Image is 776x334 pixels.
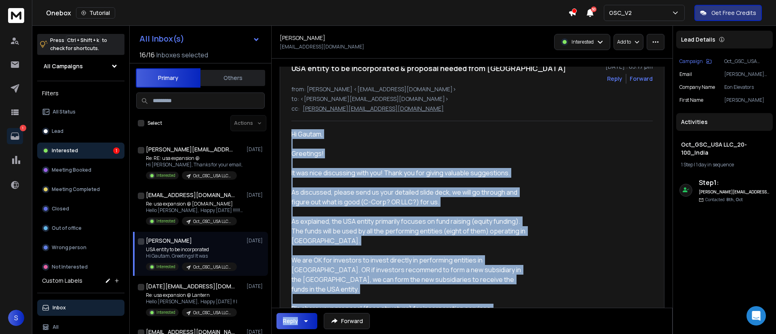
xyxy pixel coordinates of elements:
p: First Name [679,97,703,103]
p: Oct_GSC_USA LLC_20-100_India [193,218,232,225]
label: Select [148,120,162,126]
h6: [PERSON_NAME][EMAIL_ADDRESS][DOMAIN_NAME] [699,189,770,195]
h1: [PERSON_NAME] [146,237,192,245]
button: Wrong person [37,239,124,256]
button: Reply [276,313,317,329]
h1: [PERSON_NAME] [280,34,325,42]
button: Forward [324,313,370,329]
button: S [8,310,24,326]
button: Lead [37,123,124,139]
p: Re: RE: usa expansion @ [146,155,242,162]
h6: Step 1 : [699,178,770,187]
h3: Inboxes selected [156,50,208,60]
div: | [681,162,768,168]
p: Hello [PERSON_NAME], Happy [DATE] !! I [146,298,237,305]
div: Forward [630,75,653,83]
p: [DATE] [247,192,265,198]
button: Meeting Completed [37,181,124,197]
h1: Oct_GSC_USA LLC_20-100_India [681,141,768,157]
p: Meeting Completed [52,186,100,193]
p: Oct_GSC_USA LLC_20-100_India [193,264,232,270]
p: Oct_GSC_USA LLC_20-100_India [193,173,232,179]
p: [EMAIL_ADDRESS][DOMAIN_NAME] [280,44,364,50]
p: [DATE] [247,146,265,153]
span: 50 [591,6,597,12]
button: Inbox [37,300,124,316]
h1: [DATE][EMAIL_ADDRESS][DOMAIN_NAME] [146,282,235,290]
div: As explained, the USA entity primarily focuses on fund raising (equity funding). The funds will b... [291,216,527,246]
p: 1 [20,125,26,131]
div: Pls share your proposal (fees structure) for incorporation services. [291,304,527,313]
h3: Filters [37,88,124,99]
div: Open Intercom Messenger [746,306,766,326]
p: Contacted [705,197,743,203]
p: [PERSON_NAME] [724,97,770,103]
p: Oct_GSC_USA LLC_20-100_India [724,58,770,65]
span: 8th, Oct [726,197,743,202]
p: GSC_V2 [609,9,635,17]
p: Interested [571,39,594,45]
p: All [53,324,59,330]
p: Interested [52,147,78,154]
button: Closed [37,201,124,217]
p: Interested [156,218,175,224]
p: cc: [291,105,299,113]
p: [DATE] [247,237,265,244]
button: Meeting Booked [37,162,124,178]
p: Out of office [52,225,82,231]
button: All Campaigns [37,58,124,74]
button: Primary [136,68,200,88]
button: Reply [607,75,622,83]
div: As discussed, please send us your detailed slide deck, we will go through and figure out what is ... [291,187,527,207]
button: All Inbox(s) [133,31,266,47]
p: [DATE] : 05:17 pm [605,63,653,71]
button: Campaign [679,58,712,65]
p: Closed [52,206,69,212]
p: from: [PERSON_NAME] <[EMAIL_ADDRESS][DOMAIN_NAME]> [291,85,653,93]
button: Not Interested [37,259,124,275]
div: Greetings! [291,149,527,158]
p: to: <[PERSON_NAME][EMAIL_ADDRESS][DOMAIN_NAME]> [291,95,653,103]
button: Tutorial [76,7,115,19]
div: Activities [676,113,773,131]
div: 1 [113,147,120,154]
p: Press to check for shortcuts. [50,36,107,53]
p: Hi [PERSON_NAME], Thanks for your email, [146,162,242,168]
p: Inbox [53,305,66,311]
p: Re: usa expansion @ [DOMAIN_NAME] [146,201,243,207]
p: Add to [617,39,631,45]
span: 1 day in sequence [696,161,734,168]
p: Company Name [679,84,715,90]
p: Interested [156,264,175,270]
h3: Custom Labels [42,277,82,285]
span: 16 / 16 [139,50,155,60]
p: Get Free Credits [711,9,756,17]
p: Re: usa expansion @ Lantern [146,292,237,298]
h1: All Campaigns [44,62,83,70]
p: Eon Elevators [724,84,770,90]
div: It was nice discussing with you! Thank you for giving valuable suggestions. [291,168,527,178]
span: 1 Step [681,161,693,168]
p: Interested [156,309,175,315]
p: Hello [PERSON_NAME], Happy [DATE] !!!!!! Great questions [146,207,243,214]
h1: USA entity to be incorporated & proposal needed from [GEOGRAPHIC_DATA] [291,63,566,74]
button: All Status [37,104,124,120]
h1: [PERSON_NAME][EMAIL_ADDRESS][DOMAIN_NAME] [146,145,235,153]
p: Interested [156,172,175,179]
p: [PERSON_NAME][EMAIL_ADDRESS][DOMAIN_NAME] [303,105,444,113]
p: [DATE] [247,283,265,290]
p: Wrong person [52,244,86,251]
button: Others [200,69,265,87]
h1: [EMAIL_ADDRESS][DOMAIN_NAME] [146,191,235,199]
p: Lead Details [681,36,715,44]
p: Meeting Booked [52,167,91,173]
p: Lead [52,128,63,134]
div: Onebox [46,7,568,19]
p: [PERSON_NAME][EMAIL_ADDRESS][DOMAIN_NAME] [724,71,770,78]
h1: All Inbox(s) [139,35,184,43]
span: Ctrl + Shift + k [66,36,100,45]
p: Email [679,71,692,78]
